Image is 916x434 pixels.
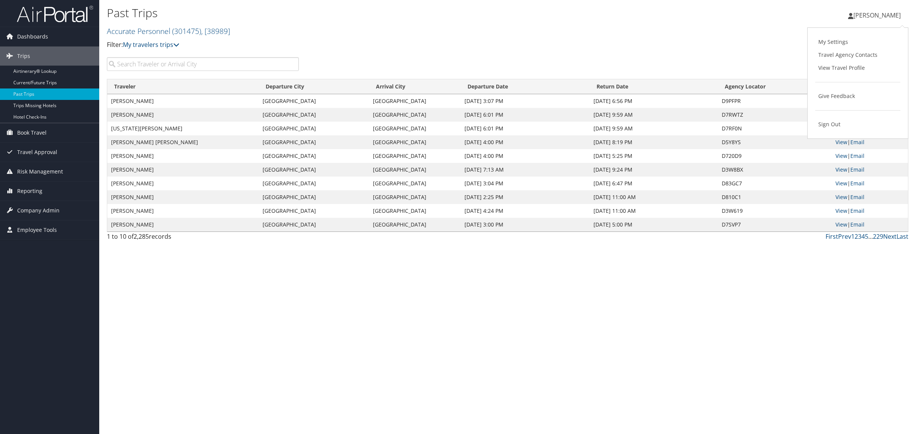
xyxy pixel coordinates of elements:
a: First [826,232,838,241]
td: D7SVP7 [718,218,832,231]
span: ( 301475 ) [172,26,201,36]
td: D9PFPR [718,94,832,108]
a: Give Feedback [815,90,900,103]
td: [DATE] 11:00 AM [590,190,718,204]
td: [DATE] 4:00 PM [461,135,590,149]
a: 1 [851,232,855,241]
th: Departure City: activate to sort column ascending [259,79,369,94]
a: Email [850,193,864,201]
td: D7RWTZ [718,108,832,122]
td: [DATE] 2:25 PM [461,190,590,204]
a: Email [850,221,864,228]
a: View Travel Profile [815,61,900,74]
a: Email [850,138,864,146]
span: Book Travel [17,123,47,142]
a: [PERSON_NAME] [848,4,908,27]
td: [DATE] 6:01 PM [461,122,590,135]
a: 229 [873,232,883,241]
h1: Past Trips [107,5,641,21]
th: Arrival City: activate to sort column ascending [369,79,461,94]
td: [PERSON_NAME] [107,177,259,190]
a: View [835,207,847,214]
td: [DATE] 3:04 PM [461,177,590,190]
a: View [835,138,847,146]
a: View [835,166,847,173]
a: View [835,180,847,187]
a: Sign Out [815,118,900,131]
td: [PERSON_NAME] [PERSON_NAME] [107,135,259,149]
a: 2 [855,232,858,241]
p: Filter: [107,40,641,50]
td: [PERSON_NAME] [107,108,259,122]
td: [US_STATE][PERSON_NAME] [107,122,259,135]
span: Travel Approval [17,143,57,162]
td: [GEOGRAPHIC_DATA] [369,177,461,190]
td: [DATE] 6:56 PM [590,94,718,108]
td: [DATE] 11:00 AM [590,204,718,218]
div: 1 to 10 of records [107,232,299,245]
td: D5Y8YS [718,135,832,149]
th: Return Date: activate to sort column ascending [590,79,718,94]
td: D810C1 [718,190,832,204]
span: Risk Management [17,162,63,181]
td: [GEOGRAPHIC_DATA] [259,190,369,204]
a: Email [850,152,864,159]
a: View [835,152,847,159]
td: [DATE] 6:01 PM [461,108,590,122]
td: [GEOGRAPHIC_DATA] [259,108,369,122]
td: [GEOGRAPHIC_DATA] [369,149,461,163]
a: Email [850,166,864,173]
span: Employee Tools [17,220,57,240]
td: [GEOGRAPHIC_DATA] [369,218,461,231]
td: [GEOGRAPHIC_DATA] [259,177,369,190]
td: [DATE] 9:59 AM [590,122,718,135]
td: [DATE] 6:47 PM [590,177,718,190]
th: Traveler: activate to sort column ascending [107,79,259,94]
td: [DATE] 4:00 PM [461,149,590,163]
a: View [835,221,847,228]
a: 5 [865,232,868,241]
td: [DATE] 3:00 PM [461,218,590,231]
a: My Settings [815,35,900,48]
a: Next [883,232,897,241]
td: | [832,149,908,163]
td: D7RF0N [718,122,832,135]
td: [DATE] 4:24 PM [461,204,590,218]
td: [PERSON_NAME] [107,163,259,177]
td: [DATE] 3:07 PM [461,94,590,108]
span: Reporting [17,182,42,201]
td: D720D9 [718,149,832,163]
td: [GEOGRAPHIC_DATA] [369,94,461,108]
td: [GEOGRAPHIC_DATA] [369,204,461,218]
td: [DATE] 9:59 AM [590,108,718,122]
img: airportal-logo.png [17,5,93,23]
span: [PERSON_NAME] [853,11,901,19]
td: | [832,163,908,177]
td: [DATE] 5:25 PM [590,149,718,163]
td: [GEOGRAPHIC_DATA] [369,163,461,177]
a: Accurate Personnel [107,26,230,36]
td: [GEOGRAPHIC_DATA] [259,204,369,218]
a: My travelers trips [123,40,179,49]
td: [GEOGRAPHIC_DATA] [259,135,369,149]
td: [GEOGRAPHIC_DATA] [369,135,461,149]
td: [GEOGRAPHIC_DATA] [369,190,461,204]
th: Agency Locator: activate to sort column ascending [718,79,832,94]
span: Company Admin [17,201,60,220]
td: [PERSON_NAME] [107,204,259,218]
td: [PERSON_NAME] [107,218,259,231]
span: Dashboards [17,27,48,46]
a: Prev [838,232,851,241]
a: 4 [861,232,865,241]
th: Departure Date: activate to sort column ascending [461,79,590,94]
a: Email [850,180,864,187]
a: 3 [858,232,861,241]
span: 2,285 [134,232,149,241]
input: Search Traveler or Arrival City [107,57,299,71]
td: | [832,135,908,149]
td: D3W619 [718,204,832,218]
span: … [868,232,873,241]
td: [PERSON_NAME] [107,94,259,108]
td: | [832,190,908,204]
td: [GEOGRAPHIC_DATA] [369,122,461,135]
